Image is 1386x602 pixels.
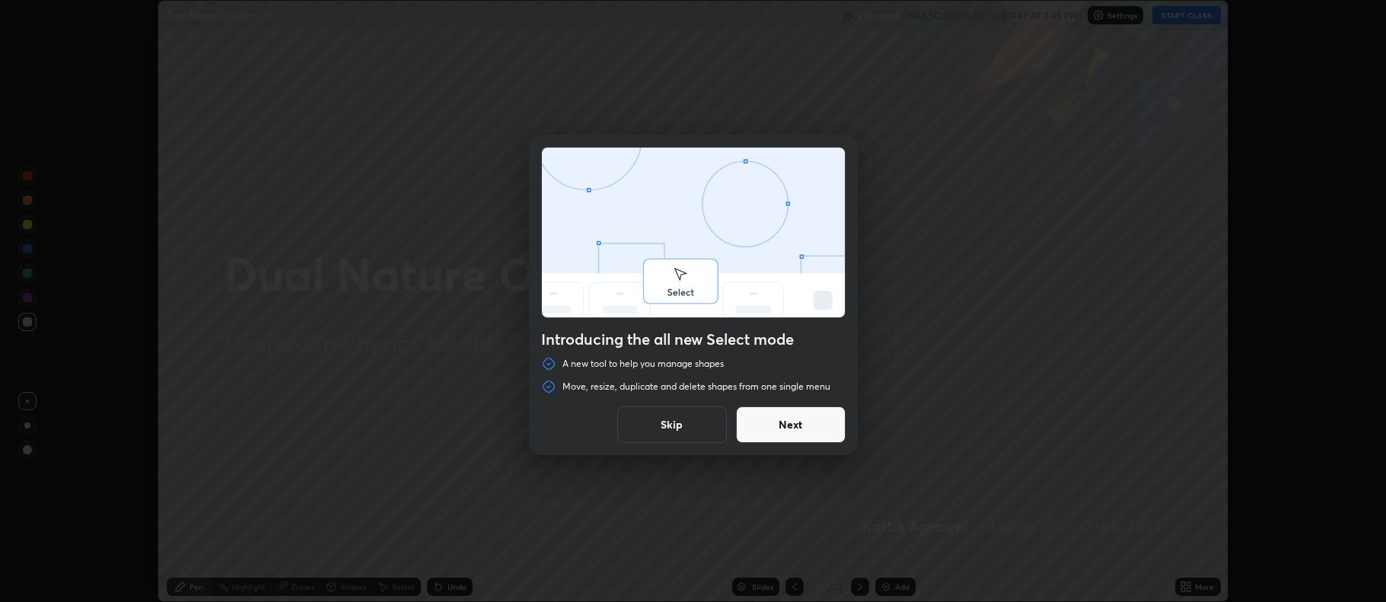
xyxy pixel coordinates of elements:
[541,330,846,349] h4: Introducing the all new Select mode
[542,148,845,320] div: animation
[736,406,846,443] button: Next
[617,406,727,443] button: Skip
[562,358,724,370] p: A new tool to help you manage shapes
[562,381,830,393] p: Move, resize, duplicate and delete shapes from one single menu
